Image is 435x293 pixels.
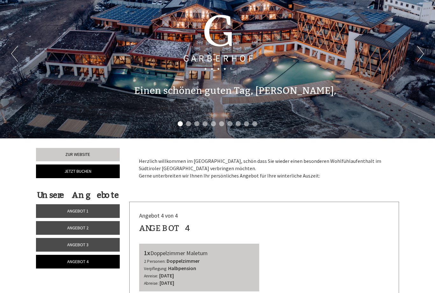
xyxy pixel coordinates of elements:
p: Herzlich willkommen im [GEOGRAPHIC_DATA], schön dass Sie wieder einen besonderen Wohlfühlaufentha... [139,157,390,179]
span: Angebot 3 [67,242,89,248]
button: Previous [11,46,18,62]
small: Anreise: [144,273,158,279]
span: Angebot 4 [67,259,89,264]
b: 1x [144,249,150,257]
div: Doppelzimmer Maletum [144,248,255,258]
a: Jetzt buchen [36,164,120,178]
small: Abreise: [144,281,159,286]
span: Angebot 1 [67,208,89,214]
a: Zur Website [36,148,120,161]
span: Angebot 2 [67,225,89,231]
small: 2 Personen: [144,259,166,264]
b: Doppelzimmer [167,258,200,264]
b: Halbpension [168,265,196,271]
b: [DATE] [159,272,174,279]
small: Verpflegung: [144,266,167,271]
div: Angebot 4 [139,222,190,234]
b: [DATE] [160,280,174,286]
h1: Einen schönen guten Tag, [PERSON_NAME], [134,86,336,96]
span: Angebot 4 von 4 [139,212,178,219]
button: Next [417,46,424,62]
div: Unsere Angebote [36,189,120,201]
